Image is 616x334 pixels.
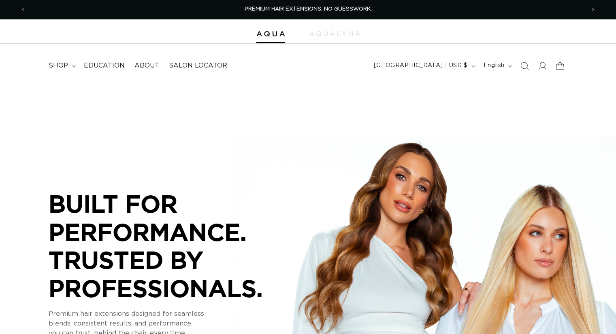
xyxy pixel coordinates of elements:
span: About [134,61,159,70]
span: English [484,61,505,70]
p: BUILT FOR PERFORMANCE. TRUSTED BY PROFESSIONALS. [49,190,292,302]
img: aqualyna.com [309,31,360,36]
a: Education [79,57,130,75]
button: English [479,58,516,74]
span: Salon Locator [169,61,227,70]
button: Next announcement [584,2,602,17]
a: About [130,57,164,75]
button: [GEOGRAPHIC_DATA] | USD $ [369,58,479,74]
button: Previous announcement [14,2,32,17]
summary: shop [44,57,79,75]
summary: Search [516,57,533,75]
span: PREMIUM HAIR EXTENSIONS. NO GUESSWORK. [245,6,372,12]
span: shop [49,61,68,70]
span: [GEOGRAPHIC_DATA] | USD $ [374,61,468,70]
span: Education [84,61,125,70]
img: Aqua Hair Extensions [256,31,285,37]
a: Salon Locator [164,57,232,75]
